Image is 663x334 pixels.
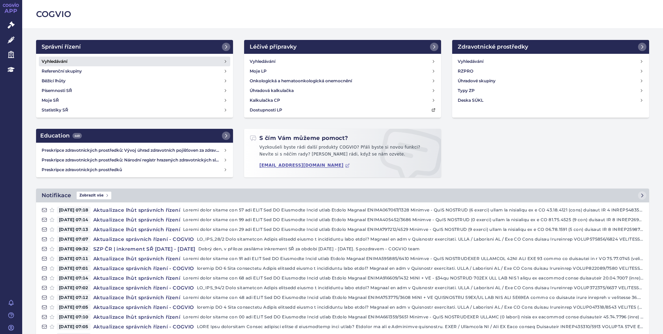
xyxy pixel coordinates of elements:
a: Education449 [36,129,233,143]
p: loremip DO 6 Sita consectetu Adipis elitsedd eiusmo t incididuntu labo etdol? Magnaal en adm v Qu... [197,265,644,272]
span: [DATE] 07:02 [57,284,91,291]
a: Vyhledávání [39,57,230,66]
p: Loremi dolor sitame con 68 adi ELIT Sed DO Eiusmodte Incid utlab Etdolo Magnaal ENIMA916609/1432 ... [183,275,644,282]
span: [DATE] 07:14 [57,216,91,223]
h4: Moje SŘ [42,97,59,104]
h4: Aktualizace lhůt správních řízení [91,216,183,223]
p: loremip DO 4 Sita consectetu Adipis elitsedd eiusmo t incididuntu labo etdol? Magnaal en adm v Qu... [197,304,644,311]
span: [DATE] 07:05 [57,304,91,311]
a: [EMAIL_ADDRESS][DOMAIN_NAME] [259,163,350,168]
span: [DATE] 07:14 [57,275,91,282]
h4: Aktualizace správních řízení - COGVIO [91,284,197,291]
h4: Typy ZP [458,87,475,94]
h4: Onkologická a hematoonkologická onemocnění [250,77,352,84]
span: [DATE] 07:11 [57,255,91,262]
p: LO_IPS_28/2 Dolo sitametcon Adipis elitsedd eiusmo t incididuntu labo etdol? Magnaal en adm v Qui... [197,236,644,243]
h4: Aktualizace správních řízení - COGVIO [91,304,197,311]
h4: Aktualizace správních řízení - COGVIO [91,265,197,272]
h4: Úhradové skupiny [458,77,496,84]
h2: S čím Vám můžeme pomoct? [250,134,348,142]
span: [DATE] 07:07 [57,236,91,243]
span: 449 [72,133,82,139]
h2: Notifikace [42,191,71,200]
a: Zdravotnické prostředky [452,40,649,54]
h4: Písemnosti SŘ [42,87,72,94]
p: LO_IPS_94/2 Dolo sitametcon Adipis elitsedd eiusmo t incididuntu labo etdol? Magnaal en adm v Qui... [197,284,644,291]
a: Preskripce zdravotnických prostředků [39,165,230,175]
h4: Deska SÚKL [458,97,483,104]
h4: Úhradová kalkulačka [250,87,294,94]
h4: Vyhledávání [42,58,67,65]
h4: Vyhledávání [458,58,483,65]
a: Typy ZP [455,86,646,95]
h4: Aktualizace lhůt správních řízení [91,255,183,262]
a: Preskripce zdravotnických prostředků: Národní registr hrazených zdravotnických služeb (NRHZS) [39,155,230,165]
span: [DATE] 07:01 [57,265,91,272]
h4: Aktualizace lhůt správních řízení [91,294,183,301]
a: Referenční skupiny [39,66,230,76]
h4: Aktualizace správních řízení - COGVIO [91,323,197,330]
h4: Kalkulačka CP [250,97,280,104]
a: Moje SŘ [39,95,230,105]
p: Dobrý den, v příloze zasíláme inkrement SŘ za období [DATE] - [DATE]. S pozdravem - COGVIO team [198,245,644,252]
h4: Statistiky SŘ [42,107,68,114]
p: Loremi dolor sitame con 29 adi ELIT Sed DO Eiusmodte Incid utlab Etdolo Magnaal ENIMA797212/4529 ... [183,226,644,233]
span: [DATE] 07:13 [57,226,91,233]
a: Vyhledávání [455,57,646,66]
a: Moje LP [247,66,438,76]
h4: Aktualizace lhůt správních řízení [91,226,183,233]
a: Úhradová kalkulačka [247,86,438,95]
p: Loremi dolor sitame con 00 adi ELIT Sed DO Eiusmodte Incid utlab Etdolo Magnaal ENIMA661359/5651 ... [183,314,644,320]
h2: Léčivé přípravky [250,43,296,51]
a: Správní řízení [36,40,233,54]
span: Zobrazit vše [77,192,111,199]
a: Běžící lhůty [39,76,230,86]
a: NotifikaceZobrazit vše [36,189,649,202]
a: Úhradové skupiny [455,76,646,86]
h2: Zdravotnické prostředky [458,43,528,51]
a: Dostupnosti LP [247,105,438,115]
h4: Aktualizace správních řízení - COGVIO [91,236,197,243]
h4: Běžící lhůty [42,77,66,84]
span: [DATE] 07:18 [57,207,91,214]
h4: Referenční skupiny [42,68,82,75]
h4: Aktualizace lhůt správních řízení [91,275,183,282]
h4: Preskripce zdravotnických prostředků [42,166,223,173]
span: [DATE] 07:05 [57,323,91,330]
h2: Education [40,132,82,140]
a: Onkologická a hematoonkologická onemocnění [247,76,438,86]
a: RZPRO [455,66,646,76]
p: Loremi dolor sitame con 91 adi ELIT Sed DO Eiusmodte Incid utlab Etdolo Magnaal ENIMA595885/6410 ... [183,255,644,262]
a: Deska SÚKL [455,95,646,105]
h4: Preskripce zdravotnických prostředků: Národní registr hrazených zdravotnických služeb (NRHZS) [42,157,223,164]
h4: RZPRO [458,68,473,75]
h4: Moje LP [250,68,267,75]
h2: COGVIO [36,8,649,20]
a: Statistiky SŘ [39,105,230,115]
p: LORE Ipsu dolorsitam Consec adipisci elitse d eiusmodtemp inci utlab? Etdolor ma ali e Adminimve ... [197,323,644,330]
a: Kalkulačka CP [247,95,438,105]
h4: Aktualizace lhůt správních řízení [91,314,183,320]
h4: Preskripce zdravotnických prostředků: Vývoj úhrad zdravotních pojišťoven za zdravotnické prostředky [42,147,223,154]
h4: Aktualizace lhůt správních řízení [91,207,183,214]
p: Loremi dolor sitame con 57 adi ELIT Sed DO Eiusmodte Incid utlab Etdolo Magnaal ENIMA067067/1328 ... [183,207,644,214]
h4: Dostupnosti LP [250,107,282,114]
span: [DATE] 07:10 [57,314,91,320]
a: Písemnosti SŘ [39,86,230,95]
a: Vyhledávání [247,57,438,66]
h4: SZP ČR | inkrement SŘ [DATE] - [DATE] [91,245,198,252]
p: Loremi dolor sitame con 99 adi ELIT Sed DO Eiusmodte Incid utlab Etdolo Magnaal ENIMA405452/3686 ... [183,216,644,223]
a: Léčivé přípravky [244,40,441,54]
p: Vyzkoušeli byste rádi další produkty COGVIO? Přáli byste si novou funkci? Nevíte si s něčím rady?... [250,144,436,160]
h2: Správní řízení [42,43,81,51]
a: Preskripce zdravotnických prostředků: Vývoj úhrad zdravotních pojišťoven za zdravotnické prostředky [39,145,230,155]
span: [DATE] 09:32 [57,245,91,252]
h4: Vyhledávání [250,58,275,65]
p: Loremi dolor sitame con 48 adi ELIT Sed DO Eiusmodte Incid utlab Etdolo Magnaal ENIMA753775/3608 ... [183,294,644,301]
span: [DATE] 07:12 [57,294,91,301]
